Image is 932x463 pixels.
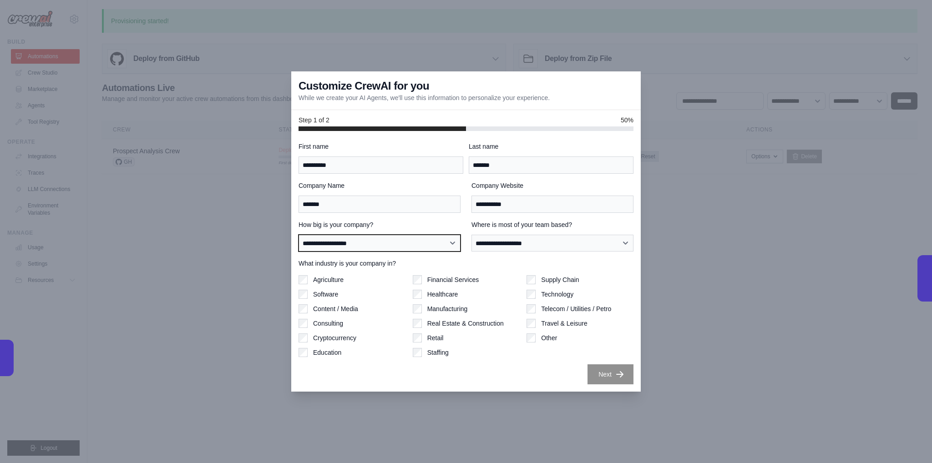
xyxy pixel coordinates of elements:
label: Where is most of your team based? [471,220,633,229]
label: Supply Chain [541,275,579,284]
label: How big is your company? [299,220,461,229]
label: Agriculture [313,275,344,284]
label: Financial Services [427,275,479,284]
h3: Customize CrewAI for you [299,79,429,93]
label: Cryptocurrency [313,333,356,342]
label: Retail [427,333,444,342]
label: Last name [469,142,633,151]
label: Company Name [299,181,461,190]
label: First name [299,142,463,151]
button: Next [588,364,633,384]
p: While we create your AI Agents, we'll use this information to personalize your experience. [299,93,550,102]
label: Healthcare [427,290,458,299]
label: Consulting [313,319,343,328]
label: Other [541,333,557,342]
span: Step 1 of 2 [299,116,329,125]
label: Travel & Leisure [541,319,587,328]
label: Staffing [427,348,449,357]
span: 50% [621,116,633,125]
label: Telecom / Utilities / Petro [541,304,611,313]
label: Technology [541,290,573,299]
label: What industry is your company in? [299,259,633,268]
label: Real Estate & Construction [427,319,504,328]
label: Education [313,348,341,357]
label: Manufacturing [427,304,468,313]
label: Software [313,290,338,299]
label: Content / Media [313,304,358,313]
label: Company Website [471,181,633,190]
